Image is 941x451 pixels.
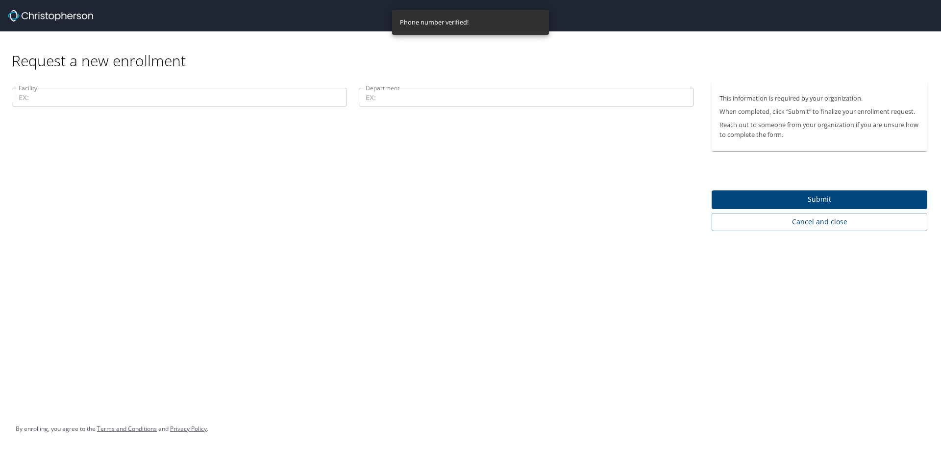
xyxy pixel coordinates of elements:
span: Cancel and close [719,216,919,228]
input: EX: [359,88,694,106]
div: Request a new enrollment [12,31,935,70]
div: By enrolling, you agree to the and . [16,417,208,441]
p: This information is required by your organization. [719,94,919,103]
button: Cancel and close [712,213,927,231]
a: Privacy Policy [170,424,207,433]
img: cbt logo [8,10,93,22]
span: Submit [719,193,919,206]
div: Phone number verified! [400,13,469,32]
button: Submit [712,190,927,210]
p: When completed, click “Submit” to finalize your enrollment request. [719,107,919,116]
a: Terms and Conditions [97,424,157,433]
p: Reach out to someone from your organization if you are unsure how to complete the form. [719,120,919,139]
input: EX: [12,88,347,106]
